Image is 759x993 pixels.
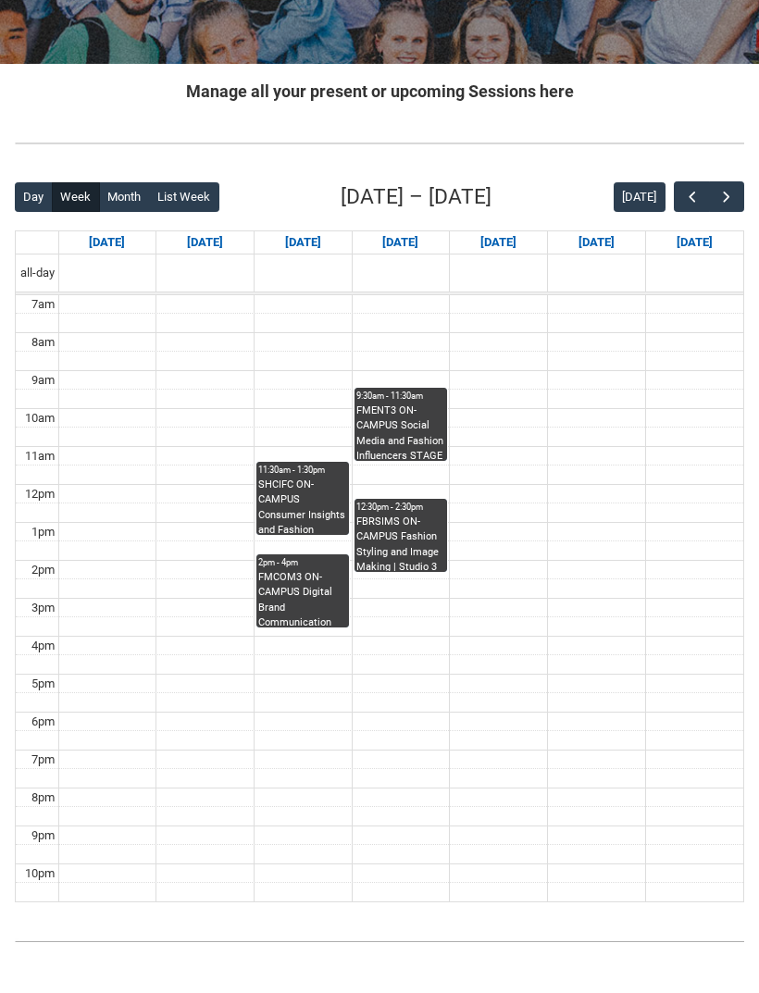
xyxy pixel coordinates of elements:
div: 11am [21,447,58,465]
span: all-day [17,264,58,282]
a: Go to September 18, 2025 [477,231,520,254]
img: REDU_GREY_LINE [15,935,744,947]
div: 2pm [28,561,58,579]
div: 12:30pm - 2:30pm [356,501,445,514]
h2: Manage all your present or upcoming Sessions here [15,79,744,104]
div: 1pm [28,523,58,541]
div: 12pm [21,485,58,503]
button: Day [15,182,53,212]
div: FMCOM3 ON-CAMPUS Digital Brand Communication STAGE 3 | [GEOGRAPHIC_DATA] ([PERSON_NAME].) (capaci... [258,570,347,627]
button: List Week [149,182,219,212]
button: Previous Week [674,181,709,212]
a: Go to September 15, 2025 [183,231,227,254]
div: 5pm [28,675,58,693]
button: Next Week [709,181,744,212]
a: Go to September 14, 2025 [85,231,129,254]
div: 3pm [28,599,58,617]
a: Go to September 19, 2025 [575,231,618,254]
div: 11:30am - 1:30pm [258,464,347,477]
a: Go to September 16, 2025 [281,231,325,254]
h2: [DATE] – [DATE] [341,181,491,213]
div: 10pm [21,864,58,883]
div: 7pm [28,751,58,769]
img: REDU_GREY_LINE [15,137,744,149]
button: [DATE] [614,182,666,212]
div: 9:30am - 11:30am [356,390,445,403]
div: 4pm [28,637,58,655]
div: 9pm [28,826,58,845]
div: 8pm [28,788,58,807]
div: 8am [28,333,58,352]
div: SHCIFC ON-CAMPUS Consumer Insights and Fashion Consumption | Studio 3 ([PERSON_NAME].) (capacity ... [258,478,347,534]
div: 2pm - 4pm [258,556,347,569]
div: 9am [28,371,58,390]
a: Go to September 20, 2025 [673,231,716,254]
a: Go to September 17, 2025 [379,231,422,254]
div: 6pm [28,713,58,731]
div: FBRSIMS ON-CAMPUS Fashion Styling and Image Making | Studio 3 ([PERSON_NAME] St.) (capacity x30pp... [356,515,445,571]
div: 7am [28,295,58,314]
div: FMENT3 ON-CAMPUS Social Media and Fashion Influencers STAGE 3 | Studio 3 ([PERSON_NAME].) (capaci... [356,403,445,460]
button: Week [52,182,100,212]
div: 10am [21,409,58,428]
button: Month [99,182,150,212]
